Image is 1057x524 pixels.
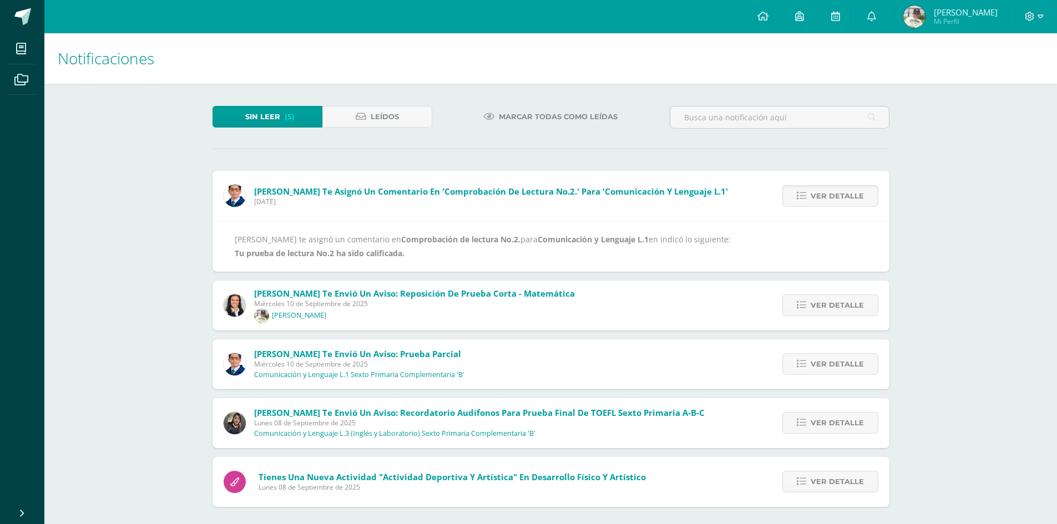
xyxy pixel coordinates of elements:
[254,288,575,299] span: [PERSON_NAME] te envió un aviso: Reposición de prueba corta - Matemática
[322,106,432,128] a: Leídos
[254,429,535,438] p: Comunicación y Lenguaje L.3 (Inglés y Laboratorio) Sexto Primaria Complementaria 'B'
[254,407,705,418] span: [PERSON_NAME] te envió un aviso: Recordatorio audífonos para prueba Final de TOEFL sexto Primaria...
[224,353,246,375] img: 059ccfba660c78d33e1d6e9d5a6a4bb6.png
[934,7,998,18] span: [PERSON_NAME]
[811,413,864,433] span: Ver detalle
[254,359,464,369] span: Miércoles 10 de Septiembre de 2025
[934,17,998,26] span: Mi Perfil
[213,106,322,128] a: Sin leer(5)
[499,106,618,127] span: Marcar todas como leídas
[254,370,464,379] p: Comunicación y Lenguaje L.1 Sexto Primaria Complementaria 'B'
[903,6,925,28] img: 0ca1aeff76eb74bef34b7ea0d128f9b1.png
[254,299,575,308] span: Miércoles 10 de Septiembre de 2025
[811,354,864,374] span: Ver detalle
[272,311,326,320] p: [PERSON_NAME]
[401,234,520,245] b: Comprobación de lectura No.2.
[811,186,864,206] span: Ver detalle
[245,106,280,127] span: Sin leer
[254,197,728,206] span: [DATE]
[811,471,864,492] span: Ver detalle
[254,418,705,428] span: Lunes 08 de Septiembre de 2025
[470,106,631,128] a: Marcar todas como leídas
[58,48,154,69] span: Notificaciones
[259,471,646,482] span: Tienes una nueva actividad "Actividad Deportiva y Artística" En Desarrollo Físico y Artístico
[254,308,269,323] img: 30de2cbb4ac7631a19aba66e9a212918.png
[811,295,864,316] span: Ver detalle
[259,482,646,492] span: Lunes 08 de Septiembre de 2025
[670,106,889,128] input: Busca una notificación aquí
[235,232,867,260] div: [PERSON_NAME] te asignó un comentario en para en indicó lo siguiente:
[224,185,246,207] img: 059ccfba660c78d33e1d6e9d5a6a4bb6.png
[371,106,399,127] span: Leídos
[224,412,246,434] img: f727c7009b8e908c37d274233f9e6ae1.png
[235,248,404,258] b: Tu prueba de lectura No.2 ha sido calificada.
[224,294,246,317] img: b15e54589cdbd448c33dd63f135c9987.png
[254,348,461,359] span: [PERSON_NAME] te envió un aviso: Prueba Parcial
[538,234,649,245] b: Comunicación y Lenguaje L.1
[254,186,728,197] span: [PERSON_NAME] te asignó un comentario en 'Comprobación de lectura No.2.' para 'Comunicación y Len...
[285,106,295,127] span: (5)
